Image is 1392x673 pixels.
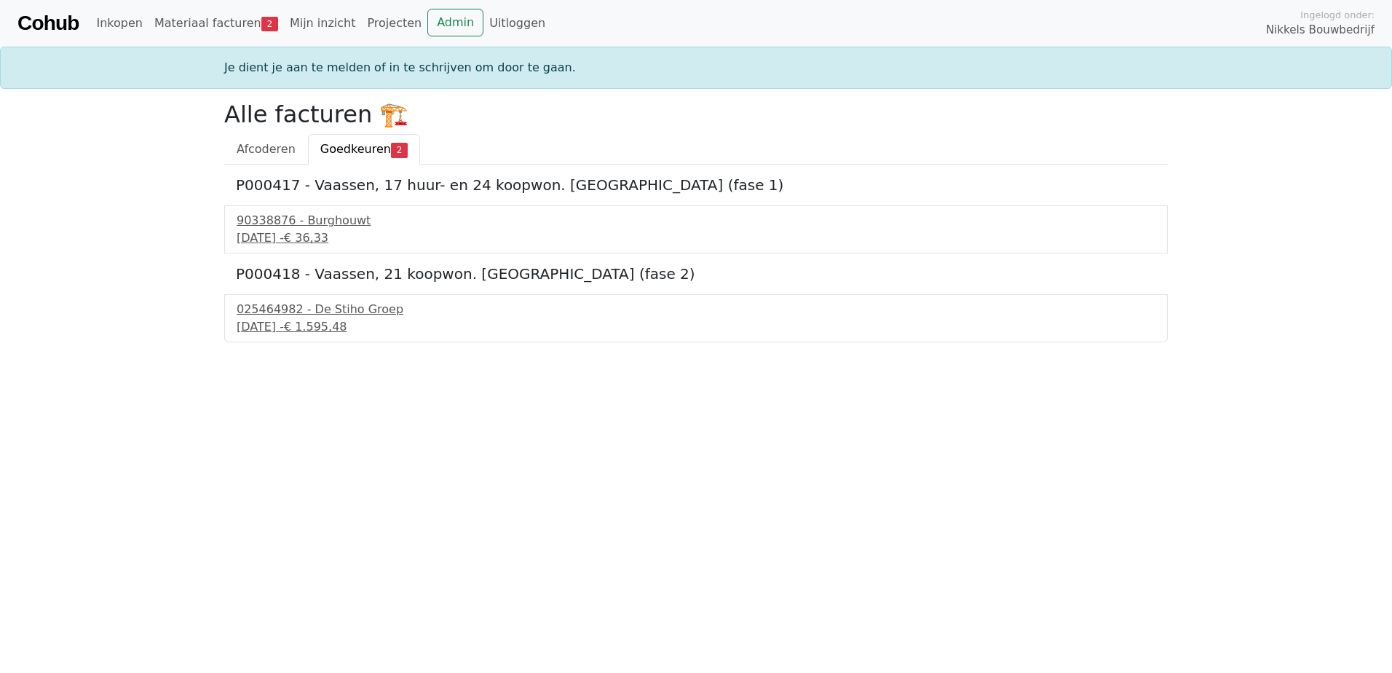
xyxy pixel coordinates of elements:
span: € 1.595,48 [284,320,347,334]
div: 025464982 - De Stiho Groep [237,301,1155,318]
a: Afcoderen [224,134,308,165]
a: Cohub [17,6,79,41]
a: Projecten [361,9,427,38]
a: Goedkeuren2 [308,134,420,165]
a: 025464982 - De Stiho Groep[DATE] -€ 1.595,48 [237,301,1155,336]
a: Materiaal facturen2 [149,9,284,38]
div: [DATE] - [237,318,1155,336]
h2: Alle facturen 🏗️ [224,101,1168,128]
span: € 36,33 [284,231,328,245]
a: 90338876 - Burghouwt[DATE] -€ 36,33 [237,212,1155,247]
span: Ingelogd onder: [1300,8,1375,22]
div: 90338876 - Burghouwt [237,212,1155,229]
span: Goedkeuren [320,142,391,156]
a: Inkopen [90,9,148,38]
h5: P000418 - Vaassen, 21 koopwon. [GEOGRAPHIC_DATA] (fase 2) [236,265,1156,283]
a: Mijn inzicht [284,9,362,38]
span: Nikkels Bouwbedrijf [1266,22,1375,39]
span: 2 [391,143,408,157]
a: Uitloggen [483,9,551,38]
a: Admin [427,9,483,36]
span: 2 [261,17,278,31]
div: Je dient je aan te melden of in te schrijven om door te gaan. [215,59,1177,76]
h5: P000417 - Vaassen, 17 huur- en 24 koopwon. [GEOGRAPHIC_DATA] (fase 1) [236,176,1156,194]
span: Afcoderen [237,142,296,156]
div: [DATE] - [237,229,1155,247]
